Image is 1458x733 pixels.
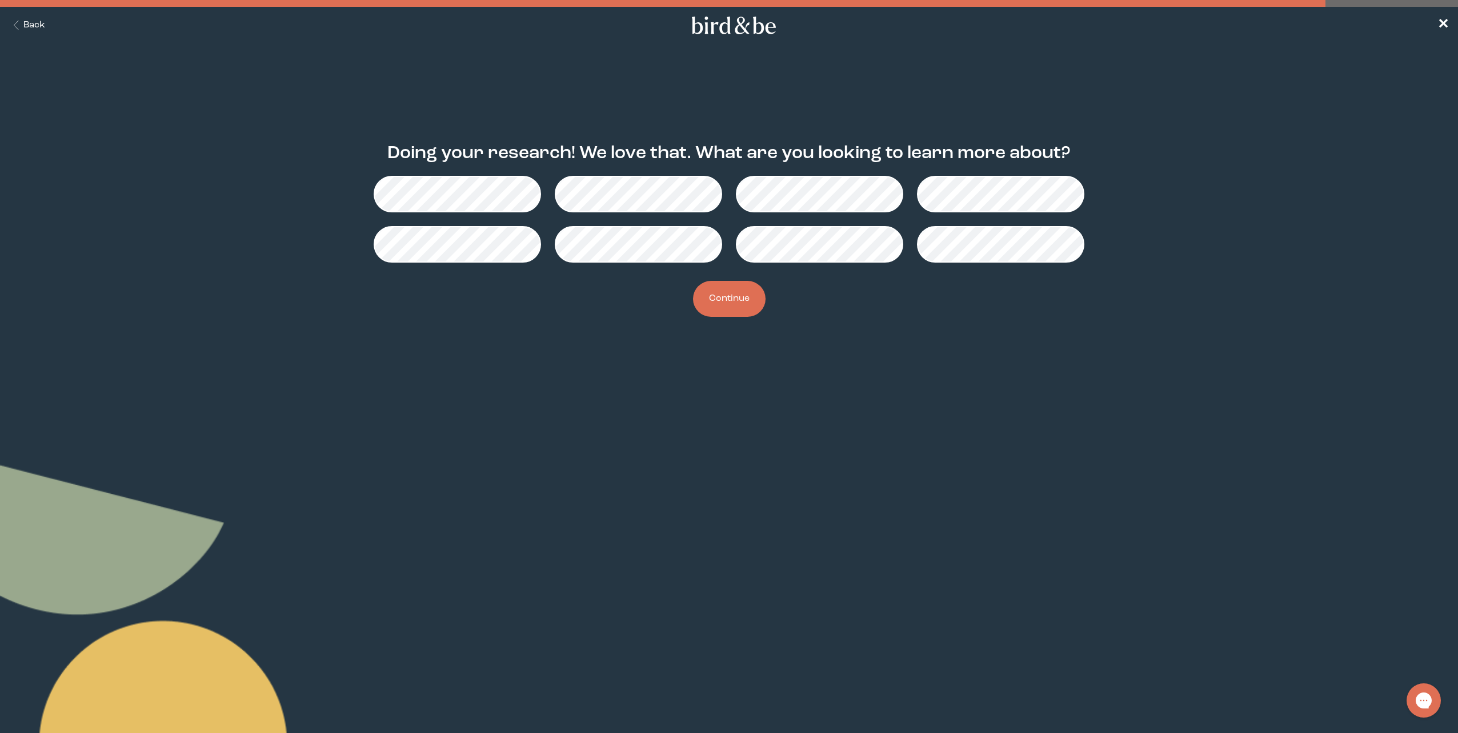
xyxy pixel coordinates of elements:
button: Back Button [9,19,45,32]
span: ✕ [1437,18,1449,32]
a: ✕ [1437,15,1449,35]
button: Continue [693,281,766,317]
iframe: Gorgias live chat messenger [1401,679,1447,722]
h2: Doing your research! We love that. What are you looking to learn more about? [387,140,1071,167]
